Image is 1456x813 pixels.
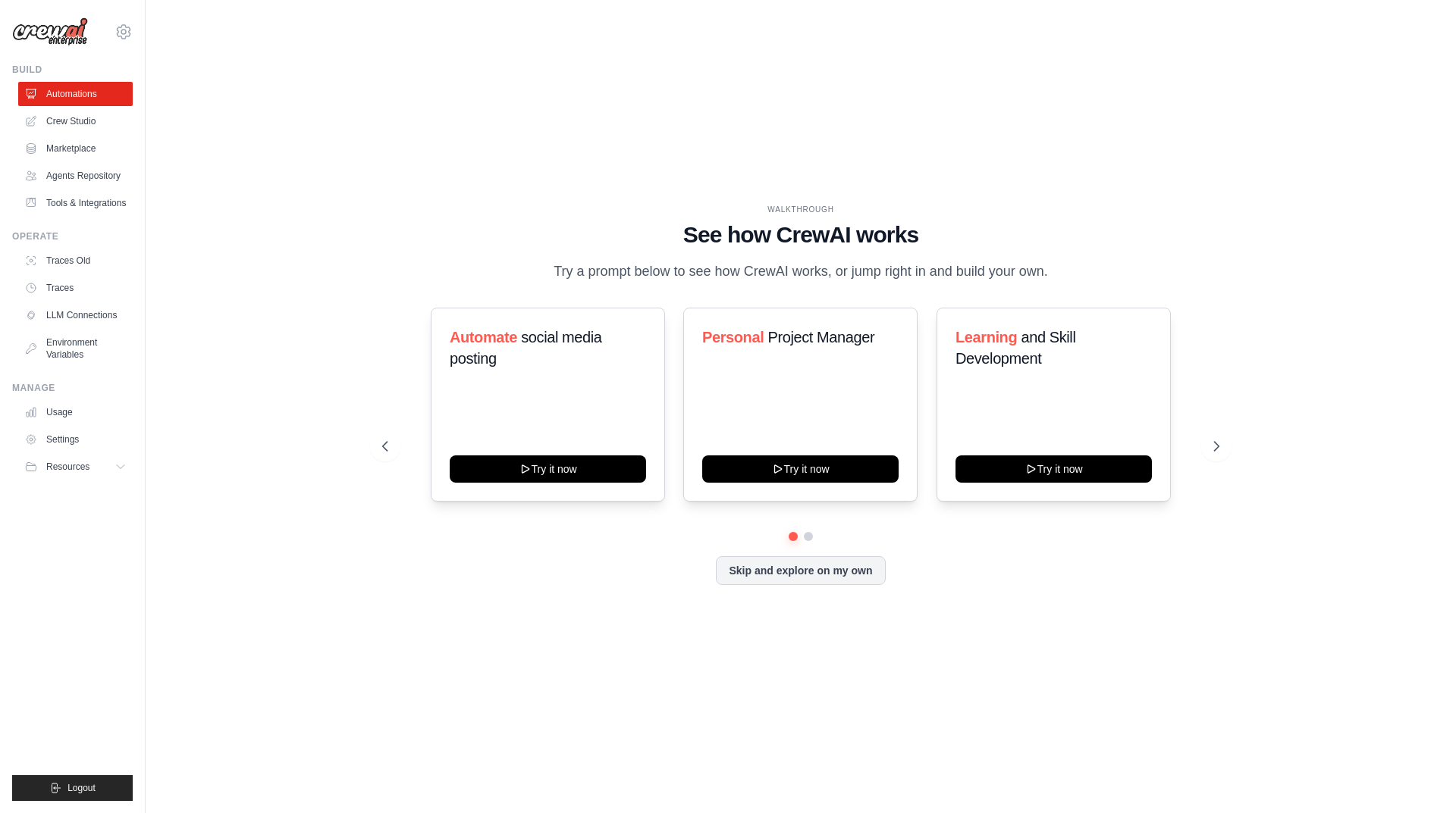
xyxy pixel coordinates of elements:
[546,261,1056,283] p: Try a prompt below to see how CrewAI works, or jump right in and build your own.
[18,330,133,367] a: Environment Variables
[12,382,133,394] div: Manage
[955,455,1152,483] button: Try it now
[18,249,133,273] a: Traces Old
[768,329,875,346] span: Project Manager
[702,329,764,346] span: Personal
[955,329,1075,367] span: and Skill Development
[12,64,133,76] div: Build
[450,455,646,483] button: Try it now
[955,329,1017,346] span: Learning
[450,329,517,346] span: Automate
[382,204,1219,215] div: WALKTHROUGH
[67,782,96,794] span: Logout
[18,276,133,300] a: Traces
[18,427,133,452] a: Settings
[450,329,602,367] span: social media posting
[18,136,133,161] a: Marketplace
[382,221,1219,249] h1: See how CrewAI works
[12,775,133,801] button: Logout
[18,455,133,479] button: Resources
[46,461,89,473] span: Resources
[18,82,133,106] a: Automations
[18,400,133,424] a: Usage
[18,303,133,327] a: LLM Connections
[12,17,88,46] img: Logo
[702,455,899,483] button: Try it now
[716,556,885,585] button: Skip and explore on my own
[18,164,133,188] a: Agents Repository
[12,230,133,242] div: Operate
[18,109,133,133] a: Crew Studio
[18,191,133,215] a: Tools & Integrations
